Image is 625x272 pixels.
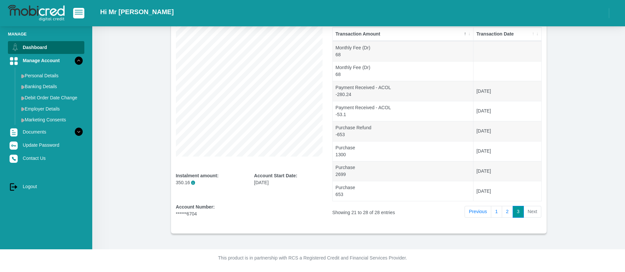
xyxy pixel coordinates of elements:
div: [DATE] [254,172,323,186]
td: [DATE] [473,81,541,101]
img: logo-mobicred.svg [8,5,65,21]
span: i [191,181,195,185]
a: Manage Account [8,54,84,67]
a: Logout [8,180,84,193]
b: Account Start Date: [254,173,297,178]
img: menu arrow [21,74,25,78]
img: menu arrow [21,85,25,89]
td: [DATE] [473,101,541,121]
td: Purchase 1300 [333,141,474,161]
td: Purchase 2699 [333,161,474,181]
h2: Hi Mr [PERSON_NAME] [100,8,174,16]
td: [DATE] [473,161,541,181]
td: Monthly Fee (Dr) 68 [333,61,474,81]
td: Payment Received - ACOL -53.1 [333,101,474,121]
td: Purchase 653 [333,181,474,201]
div: Showing 21 to 28 of 28 entries [332,205,414,216]
a: 2 [502,206,513,218]
a: 1 [491,206,502,218]
a: Debit Order Date Change [18,92,84,103]
a: Employer Details [18,104,84,114]
img: menu arrow [21,107,25,111]
p: This product is in partnership with RCS a Registered Credit and Financial Services Provider. [130,255,496,261]
img: menu arrow [21,96,25,100]
a: Previous [465,206,491,218]
a: Documents [8,126,84,138]
td: Purchase Refund -653 [333,121,474,141]
a: Banking Details [18,81,84,92]
b: Instalment amount: [176,173,219,178]
a: Dashboard [8,41,84,54]
img: menu arrow [21,118,25,122]
a: Marketing Consents [18,114,84,125]
a: 3 [513,206,524,218]
li: Manage [8,31,84,37]
a: Personal Details [18,70,84,81]
a: Contact Us [8,152,84,164]
th: Transaction Amount: activate to sort column descending [333,27,474,41]
td: [DATE] [473,181,541,201]
a: Update Password [8,139,84,151]
b: Account Number: [176,204,215,210]
td: [DATE] [473,121,541,141]
td: Monthly Fee (Dr) 68 [333,41,474,61]
td: [DATE] [473,141,541,161]
p: 350.16 [176,179,244,186]
td: Payment Received - ACOL -280.24 [333,81,474,101]
th: Transaction Date: activate to sort column ascending [473,27,541,41]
